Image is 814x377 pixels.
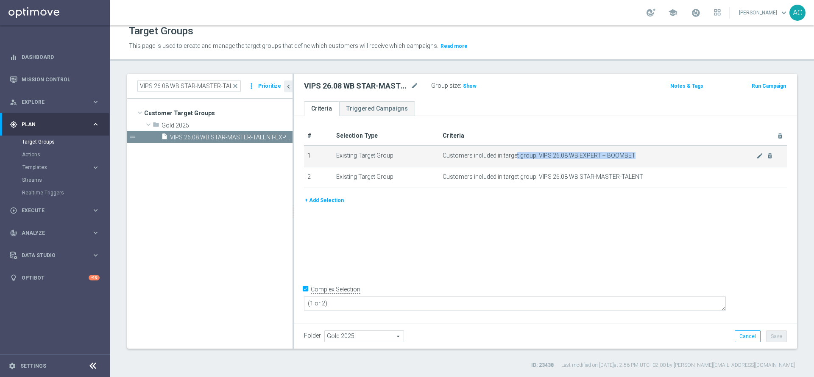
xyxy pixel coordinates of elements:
i: settings [8,362,16,370]
div: lightbulb Optibot +10 [9,274,100,281]
i: keyboard_arrow_right [92,120,100,128]
label: Folder [304,332,321,339]
a: Streams [22,177,88,183]
label: Complex Selection [311,286,360,294]
h2: VIPS 26.08 WB STAR-MASTER-TALENT-EXPERT-BOOMBET [304,81,409,91]
a: Dashboard [22,46,100,68]
div: Templates [22,161,109,174]
button: Cancel [735,330,761,342]
i: mode_edit [756,152,763,159]
i: keyboard_arrow_right [92,251,100,259]
label: : [460,82,461,89]
i: track_changes [10,229,17,237]
button: Save [766,330,787,342]
button: Notes & Tags [669,81,704,91]
span: Plan [22,122,92,127]
i: keyboard_arrow_right [92,164,100,172]
div: Explore [10,98,92,106]
span: Explore [22,100,92,105]
span: Analyze [22,230,92,236]
button: Run Campaign [751,81,787,91]
span: Templates [22,165,83,170]
span: This page is used to create and manage the target groups that define which customers will receive... [129,42,438,49]
i: gps_fixed [10,121,17,128]
div: Templates [22,165,92,170]
input: Quick find group or folder [137,80,241,92]
span: Gold 2025 [162,122,293,129]
div: Target Groups [22,136,109,148]
i: delete_forever [767,152,773,159]
span: Show [463,83,477,89]
i: chevron_left [284,83,293,91]
button: gps_fixed Plan keyboard_arrow_right [9,121,100,128]
button: + Add Selection [304,196,345,205]
button: chevron_left [284,80,293,92]
label: Last modified on [DATE] at 2:56 PM UTC+02:00 by [PERSON_NAME][EMAIL_ADDRESS][DOMAIN_NAME] [561,362,795,369]
div: Analyze [10,229,92,237]
span: Data Studio [22,253,92,258]
button: equalizer Dashboard [9,54,100,61]
button: track_changes Analyze keyboard_arrow_right [9,230,100,236]
h1: Target Groups [129,25,193,37]
a: Criteria [304,101,339,116]
div: Plan [10,121,92,128]
td: 1 [304,146,333,167]
span: keyboard_arrow_down [779,8,789,17]
button: Templates keyboard_arrow_right [22,164,100,171]
span: VIPS 26.08 WB STAR-MASTER-TALENT-EXPERT-BOOMBET [170,134,293,141]
div: Actions [22,148,109,161]
button: Read more [440,42,468,51]
a: Optibot [22,266,89,289]
i: equalizer [10,53,17,61]
i: keyboard_arrow_right [92,206,100,214]
span: Customer Target Groups [144,107,293,119]
a: Settings [20,363,46,369]
span: Execute [22,208,92,213]
a: Actions [22,151,88,158]
button: person_search Explore keyboard_arrow_right [9,99,100,105]
a: Realtime Triggers [22,189,88,196]
label: Group size [431,82,460,89]
td: Existing Target Group [333,167,439,188]
span: Criteria [443,132,464,139]
div: AG [789,5,806,21]
td: Existing Target Group [333,146,439,167]
button: Data Studio keyboard_arrow_right [9,252,100,259]
span: close [232,83,239,89]
i: folder [153,121,159,131]
span: school [668,8,677,17]
div: Mission Control [10,68,100,91]
i: delete_forever [777,133,783,139]
div: Realtime Triggers [22,186,109,199]
a: Target Groups [22,139,88,145]
button: Mission Control [9,76,100,83]
a: Triggered Campaigns [339,101,415,116]
th: Selection Type [333,126,439,146]
div: +10 [89,275,100,280]
div: Optibot [10,266,100,289]
div: Streams [22,174,109,186]
span: Customers included in target group: VIPS 26.08 WB STAR-MASTER-TALENT [443,173,643,180]
div: Dashboard [10,46,100,68]
a: Mission Control [22,68,100,91]
i: keyboard_arrow_right [92,98,100,106]
i: more_vert [247,80,256,92]
div: Data Studio [10,252,92,259]
button: Prioritize [257,80,282,92]
i: keyboard_arrow_right [92,229,100,237]
button: play_circle_outline Execute keyboard_arrow_right [9,207,100,214]
label: ID: 23438 [531,362,554,369]
i: play_circle_outline [10,207,17,214]
i: lightbulb [10,274,17,282]
div: Execute [10,207,92,214]
th: # [304,126,333,146]
i: insert_drive_file [161,133,168,143]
